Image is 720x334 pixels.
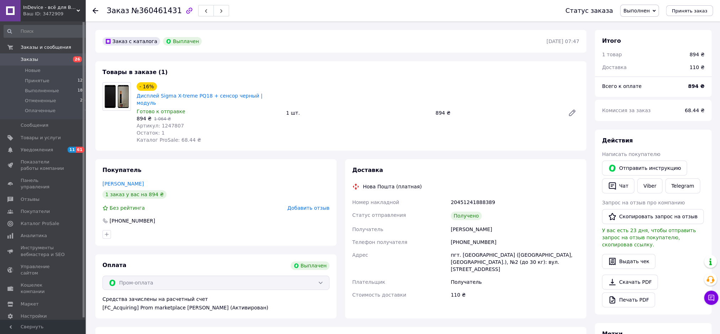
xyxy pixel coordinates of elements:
[602,178,634,193] button: Чат
[76,147,84,153] span: 61
[287,205,329,211] span: Добавить отзыв
[154,116,171,121] span: 1 064 ₴
[107,6,129,15] span: Заказ
[131,6,182,15] span: №360461431
[602,64,626,70] span: Доставка
[21,135,61,141] span: Товары и услуги
[602,137,633,144] span: Действия
[451,212,482,220] div: Получено
[449,223,581,236] div: [PERSON_NAME]
[623,8,650,14] span: Выполнен
[602,108,651,113] span: Комиссия за заказ
[73,56,82,62] span: 26
[21,44,71,51] span: Заказы и сообщения
[85,67,90,74] span: 26
[110,205,145,211] span: Без рейтинга
[602,161,687,176] button: Отправить инструкцию
[102,69,168,75] span: Товары в заказе (1)
[137,130,165,136] span: Остаток: 1
[602,292,655,307] a: Печать PDF
[449,276,581,288] div: Получатель
[21,208,50,215] span: Покупатели
[103,83,131,110] img: Дисплей Sigma X-treme PQ18 + сенсор черный | модуль
[102,167,141,173] span: Покупатель
[665,178,700,193] a: Telegram
[352,292,406,298] span: Стоимость доставки
[102,296,329,311] div: Средства зачислены на расчетный счет
[352,199,399,205] span: Номер накладной
[21,313,47,319] span: Настройки
[449,288,581,301] div: 110 ₴
[672,8,707,14] span: Принять заказ
[25,108,55,114] span: Оплаченные
[25,98,56,104] span: Отмененные
[25,67,41,74] span: Новые
[102,181,144,187] a: [PERSON_NAME]
[685,108,704,113] span: 68.44 ₴
[602,200,685,205] span: Запрос на отзыв про компанию
[21,263,66,276] span: Управление сайтом
[352,239,407,245] span: Телефон получателя
[137,93,263,106] a: Дисплей Sigma X-treme PQ18 + сенсор черный | модуль
[23,4,76,11] span: InDevice - всё для Вашего девайса
[137,123,184,129] span: Артикул: 1247807
[666,5,713,16] button: Принять заказ
[102,37,160,46] div: Заказ с каталога
[23,11,85,17] div: Ваш ID: 3472909
[137,109,185,114] span: Готово к отправке
[283,108,433,118] div: 1 шт.
[565,106,579,120] a: Редактировать
[291,261,329,270] div: Выплачен
[21,122,48,129] span: Сообщения
[21,56,38,63] span: Заказы
[25,88,59,94] span: Выполненные
[602,275,658,289] a: Скачать PDF
[4,25,91,38] input: Поиск
[102,190,166,199] div: 1 заказ у вас на 894 ₴
[449,249,581,276] div: пгт. [GEOGRAPHIC_DATA] ([GEOGRAPHIC_DATA], [GEOGRAPHIC_DATA].), №2 (до 30 кг): вул. [STREET_ADDRESS]
[21,147,53,153] span: Уведомления
[21,220,59,227] span: Каталог ProSale
[25,78,49,84] span: Принятые
[602,209,704,224] button: Скопировать запрос на отзыв
[602,83,641,89] span: Всего к оплате
[352,212,406,218] span: Статус отправления
[685,59,709,75] div: 110 ₴
[102,304,329,311] div: [FC_Acquiring] Prom marketplace [PERSON_NAME] (Активирован)
[352,226,383,232] span: Получатель
[78,78,90,84] span: 12331
[449,196,581,209] div: 20451241888389
[21,282,66,295] span: Кошелек компании
[137,116,152,121] span: 894 ₴
[637,178,662,193] a: Viber
[688,83,704,89] b: 894 ₴
[137,137,201,143] span: Каталог ProSale: 68.44 ₴
[565,7,613,14] div: Статус заказа
[102,262,126,268] span: Оплата
[433,108,562,118] div: 894 ₴
[137,82,157,91] div: - 16%
[352,279,385,285] span: Плательщик
[21,196,39,203] span: Отзывы
[602,228,696,247] span: У вас есть 23 дня, чтобы отправить запрос на отзыв покупателю, скопировав ссылку.
[361,183,423,190] div: Нова Пошта (платная)
[449,236,581,249] div: [PHONE_NUMBER]
[92,7,98,14] div: Вернуться назад
[352,167,383,173] span: Доставка
[68,147,76,153] span: 11
[602,52,622,57] span: 1 товар
[78,88,90,94] span: 18121
[21,233,47,239] span: Аналитика
[21,159,66,172] span: Показатели работы компании
[689,51,704,58] div: 894 ₴
[21,245,66,257] span: Инструменты вебмастера и SEO
[109,217,156,224] div: [PHONE_NUMBER]
[704,291,718,305] button: Чат с покупателем
[21,301,39,307] span: Маркет
[602,254,655,269] button: Выдать чек
[602,151,660,157] span: Написать покупателю
[352,252,368,258] span: Адрес
[21,177,66,190] span: Панель управления
[80,98,90,104] span: 2988
[163,37,202,46] div: Выплачен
